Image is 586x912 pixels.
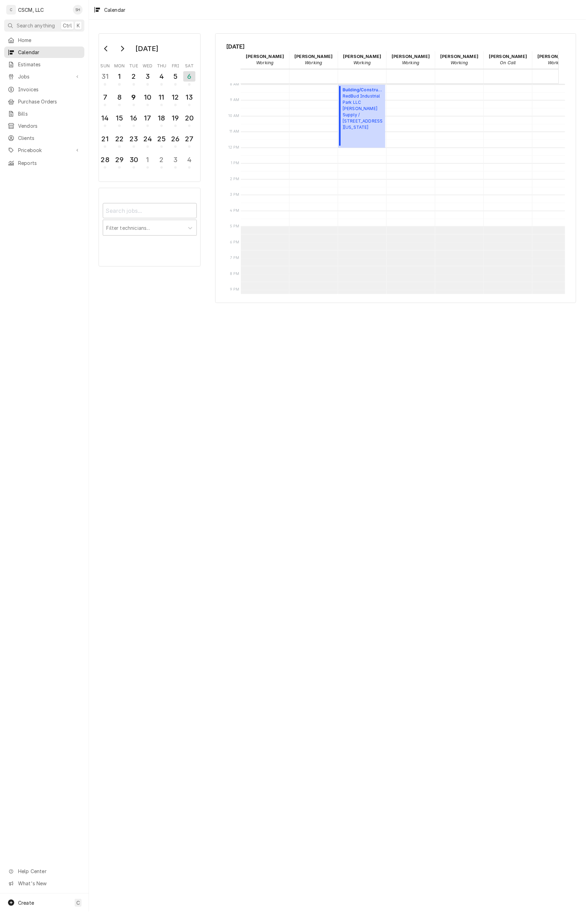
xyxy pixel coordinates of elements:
div: 26 [170,134,181,144]
span: 12 PM [227,145,241,150]
span: RedBud Industrial Park LLC [PERSON_NAME] Supply / [STREET_ADDRESS][US_STATE] [343,93,383,131]
span: Help Center [18,868,80,875]
div: 16 [128,113,139,123]
span: 4 PM [228,208,241,214]
span: 1 PM [229,160,241,166]
span: 9 PM [228,287,241,292]
a: Invoices [4,84,84,95]
span: 7 PM [228,255,241,261]
div: 7 [100,92,110,102]
span: C [76,900,80,907]
span: 10 AM [227,113,241,119]
a: Go to What's New [4,878,84,889]
th: Wednesday [141,61,154,69]
th: Sunday [98,61,112,69]
div: Calendar Calendar [215,33,576,303]
div: 14 [100,113,110,123]
span: Search anything [17,22,55,29]
span: 6 PM [228,240,241,245]
div: 1 [114,71,125,82]
strong: [PERSON_NAME] [392,54,430,59]
div: 4 [156,71,167,82]
a: Go to Jobs [4,71,84,82]
div: Building/Construction Service(Past Due)RedBud Industrial Park LLC[PERSON_NAME] Supply / [STREET_A... [338,85,386,148]
span: 3 PM [228,192,241,198]
div: 11 [156,92,167,102]
span: Reports [18,159,81,167]
span: 2 PM [228,176,241,182]
div: 18 [156,113,167,123]
div: James Bain - Working [338,51,386,68]
span: 8 PM [228,271,241,277]
span: Jobs [18,73,70,80]
div: 20 [184,113,195,123]
div: SH [73,5,83,15]
th: Friday [169,61,183,69]
a: Home [4,34,84,46]
span: Create [18,900,34,906]
span: Purchase Orders [18,98,81,105]
span: [DATE] [227,42,565,51]
em: Working [353,60,371,65]
div: 28 [100,154,110,165]
th: Saturday [183,61,196,69]
div: Serra Heyen's Avatar [73,5,83,15]
div: Michal Wall - Working [435,51,484,68]
span: Estimates [18,61,81,68]
div: Sam Smith - On Call [484,51,532,68]
input: Search jobs... [103,203,197,218]
div: Zackary Bain - Working [532,51,581,68]
span: Building/Construction Service ( Past Due ) [343,87,383,93]
span: 11 AM [228,129,241,134]
div: Chris Lynch - Working [241,51,289,68]
div: 29 [114,154,125,165]
span: Pricebook [18,147,70,154]
span: Home [18,36,81,44]
div: Jonnie Pakovich - Working [386,51,435,68]
span: What's New [18,880,80,887]
strong: [PERSON_NAME] [489,54,527,59]
div: 5 [170,71,181,82]
div: Calendar Filters [103,197,197,243]
div: 22 [114,134,125,144]
span: Invoices [18,86,81,93]
span: Vendors [18,122,81,129]
th: Monday [112,61,127,69]
div: 25 [156,134,167,144]
a: Vendors [4,120,84,132]
div: 12 [170,92,181,102]
div: 21 [100,134,110,144]
em: On Call [500,60,516,65]
span: Bills [18,110,81,117]
th: Tuesday [127,61,141,69]
div: 30 [128,154,139,165]
div: CSCM, LLC [18,6,44,14]
button: Go to next month [115,43,129,54]
span: 9 AM [228,97,241,103]
div: 10 [142,92,153,102]
a: Estimates [4,59,84,70]
div: 6 [183,71,195,82]
strong: [PERSON_NAME] [343,54,381,59]
div: 15 [114,113,125,123]
em: Working [305,60,322,65]
span: Calendar [18,49,81,56]
span: Clients [18,134,81,142]
a: Clients [4,132,84,144]
a: Bills [4,108,84,119]
div: 19 [170,113,181,123]
div: 31 [100,71,110,82]
div: 9 [128,92,139,102]
span: 5 PM [228,224,241,229]
div: 24 [142,134,153,144]
strong: [PERSON_NAME] [537,54,576,59]
button: Search anythingCtrlK [4,19,84,32]
div: 2 [156,154,167,165]
div: [DATE] [133,43,161,55]
div: 1 [142,154,153,165]
a: Go to Help Center [4,866,84,877]
div: Izaia Bain - Working [289,51,338,68]
div: Calendar Day Picker [99,33,201,182]
div: 27 [184,134,195,144]
em: Working [548,60,565,65]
